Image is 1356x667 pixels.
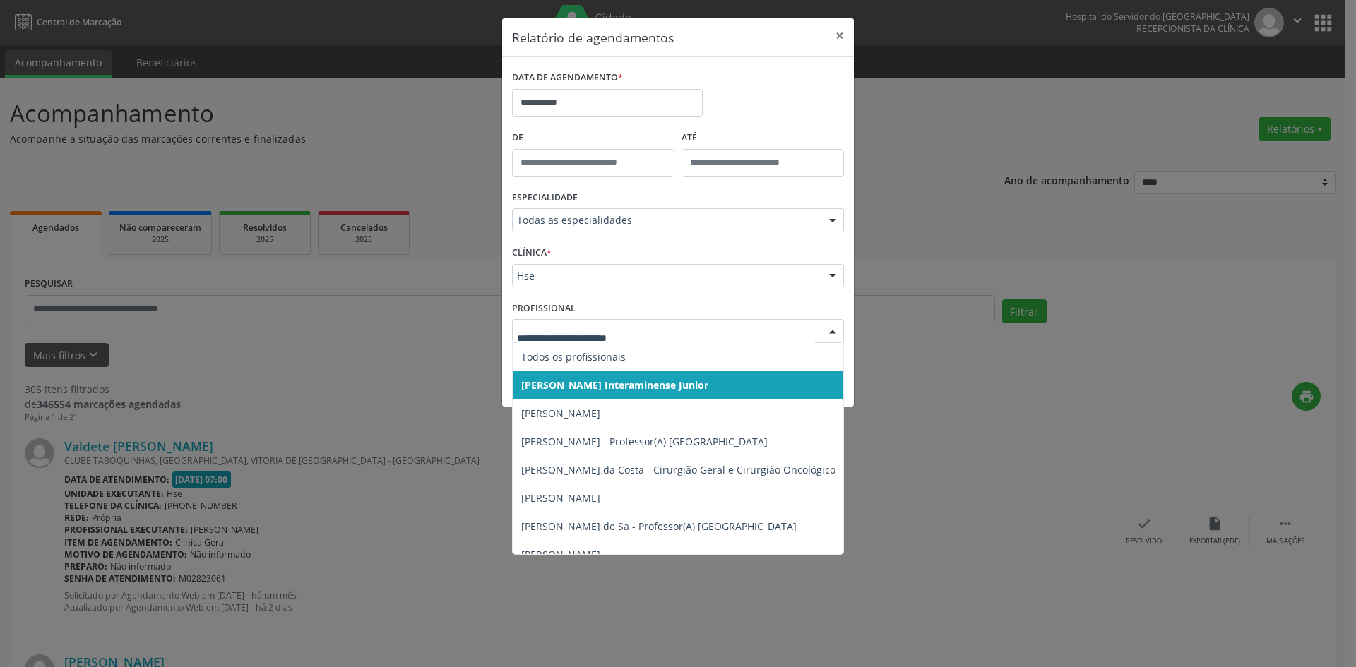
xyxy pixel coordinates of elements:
[521,407,600,420] span: [PERSON_NAME]
[826,18,854,53] button: Close
[517,269,815,283] span: Hse
[521,548,600,561] span: [PERSON_NAME]
[512,297,576,319] label: PROFISSIONAL
[521,519,797,533] span: [PERSON_NAME] de Sa - Professor(A) [GEOGRAPHIC_DATA]
[512,187,578,209] label: ESPECIALIDADE
[521,491,600,505] span: [PERSON_NAME]
[521,463,835,476] span: [PERSON_NAME] da Costa - Cirurgião Geral e Cirurgião Oncológico
[517,213,815,227] span: Todas as especialidades
[521,435,768,448] span: [PERSON_NAME] - Professor(A) [GEOGRAPHIC_DATA]
[512,67,623,89] label: DATA DE AGENDAMENTO
[512,242,552,264] label: CLÍNICA
[521,378,708,392] span: [PERSON_NAME] Interaminense Junior
[512,127,674,149] label: De
[682,127,844,149] label: ATÉ
[521,350,626,363] span: Todos os profissionais
[512,28,674,47] h5: Relatório de agendamentos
